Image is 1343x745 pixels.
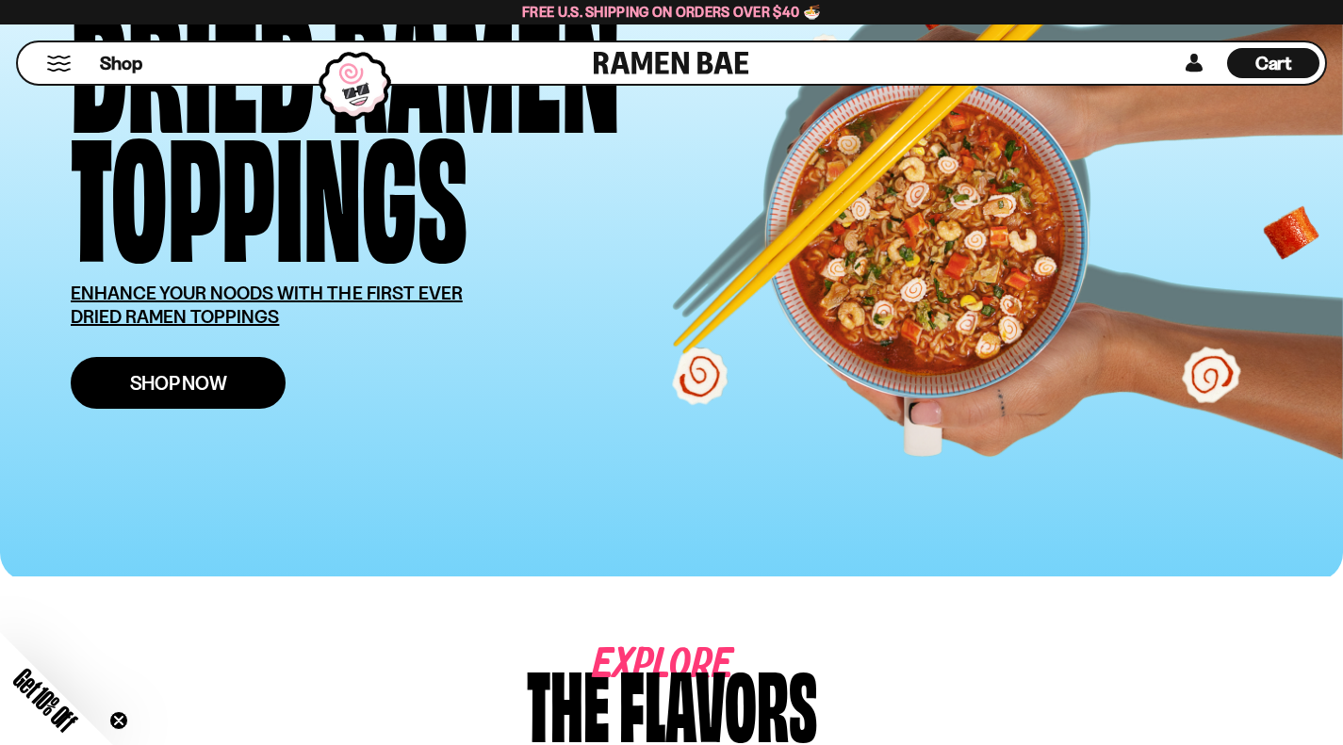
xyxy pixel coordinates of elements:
u: ENHANCE YOUR NOODS WITH THE FIRST EVER DRIED RAMEN TOPPINGS [71,282,463,328]
a: Shop [100,48,142,78]
button: Mobile Menu Trigger [46,56,72,72]
div: Toppings [71,124,467,253]
div: Cart [1227,42,1319,84]
span: Free U.S. Shipping on Orders over $40 🍜 [522,3,821,21]
span: Get 10% Off [8,663,82,737]
span: Cart [1255,52,1292,74]
span: Explore [593,656,676,674]
a: Shop Now [71,357,286,409]
button: Close teaser [109,711,128,730]
span: Shop [100,51,142,76]
span: Shop Now [130,373,227,393]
